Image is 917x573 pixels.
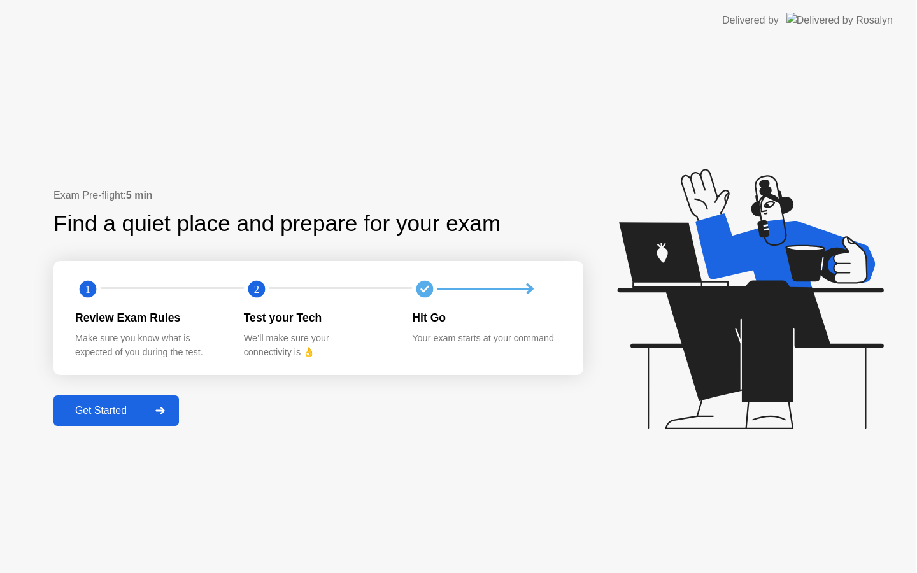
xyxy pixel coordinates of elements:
[75,332,224,359] div: Make sure you know what is expected of you during the test.
[412,309,560,326] div: Hit Go
[53,207,502,241] div: Find a quiet place and prepare for your exam
[786,13,893,27] img: Delivered by Rosalyn
[126,190,153,201] b: 5 min
[53,188,583,203] div: Exam Pre-flight:
[722,13,779,28] div: Delivered by
[244,309,392,326] div: Test your Tech
[244,332,392,359] div: We’ll make sure your connectivity is 👌
[254,283,259,295] text: 2
[85,283,90,295] text: 1
[57,405,145,416] div: Get Started
[75,309,224,326] div: Review Exam Rules
[53,395,179,426] button: Get Started
[412,332,560,346] div: Your exam starts at your command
